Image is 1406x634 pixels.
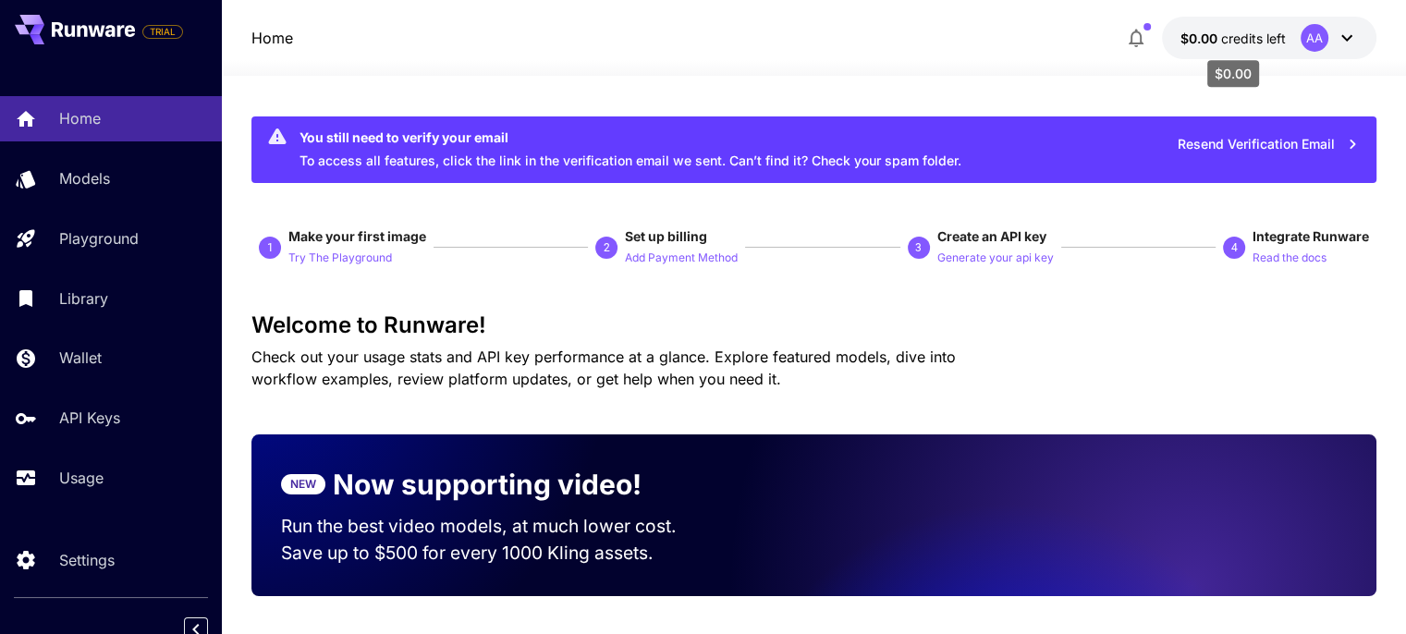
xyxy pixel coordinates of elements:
[281,513,712,540] p: Run the best video models, at much lower cost.
[604,239,610,256] p: 2
[1207,60,1259,87] div: $0.00
[1162,17,1376,59] button: $0.00AA
[59,347,102,369] p: Wallet
[59,227,139,250] p: Playground
[59,167,110,189] p: Models
[59,549,115,571] p: Settings
[1221,30,1286,46] span: credits left
[1253,246,1327,268] button: Read the docs
[59,287,108,310] p: Library
[1180,29,1286,48] div: $0.00
[59,407,120,429] p: API Keys
[288,246,392,268] button: Try The Playground
[1253,250,1327,267] p: Read the docs
[267,239,274,256] p: 1
[300,122,961,177] div: To access all features, click the link in the verification email we sent. Can’t find it? Check yo...
[1253,228,1369,244] span: Integrate Runware
[288,250,392,267] p: Try The Playground
[937,228,1046,244] span: Create an API key
[1301,24,1328,52] div: AA
[333,464,642,506] p: Now supporting video!
[625,250,738,267] p: Add Payment Method
[937,246,1054,268] button: Generate your api key
[59,467,104,489] p: Usage
[625,228,707,244] span: Set up billing
[937,250,1054,267] p: Generate your api key
[251,27,293,49] nav: breadcrumb
[251,347,956,388] span: Check out your usage stats and API key performance at a glance. Explore featured models, dive int...
[1168,126,1369,164] button: Resend Verification Email
[142,20,183,43] span: Add your payment card to enable full platform functionality.
[290,476,316,493] p: NEW
[251,312,1376,338] h3: Welcome to Runware!
[915,239,922,256] p: 3
[625,246,738,268] button: Add Payment Method
[1230,239,1237,256] p: 4
[281,540,712,567] p: Save up to $500 for every 1000 Kling assets.
[143,25,182,39] span: TRIAL
[288,228,426,244] span: Make your first image
[300,128,961,147] div: You still need to verify your email
[251,27,293,49] a: Home
[1180,30,1221,46] span: $0.00
[59,107,101,129] p: Home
